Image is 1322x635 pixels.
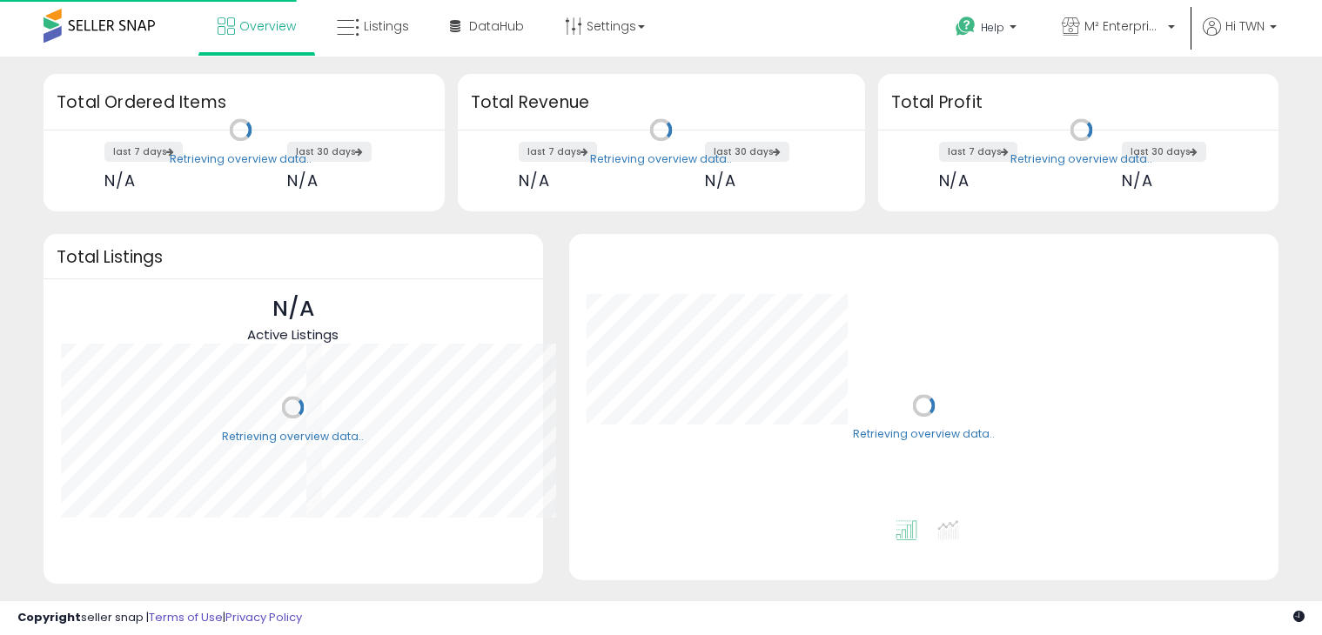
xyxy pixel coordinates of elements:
[981,20,1004,35] span: Help
[1084,17,1163,35] span: M² Enterprises
[225,609,302,625] a: Privacy Policy
[469,17,524,35] span: DataHub
[239,17,296,35] span: Overview
[222,429,364,444] div: Retrieving overview data..
[17,610,302,626] div: seller snap | |
[1225,17,1265,35] span: Hi TWN
[1203,17,1277,57] a: Hi TWN
[149,609,223,625] a: Terms of Use
[955,16,976,37] i: Get Help
[170,151,312,167] div: Retrieving overview data..
[590,151,732,167] div: Retrieving overview data..
[17,609,81,625] strong: Copyright
[942,3,1034,57] a: Help
[853,427,995,443] div: Retrieving overview data..
[364,17,409,35] span: Listings
[1010,151,1152,167] div: Retrieving overview data..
